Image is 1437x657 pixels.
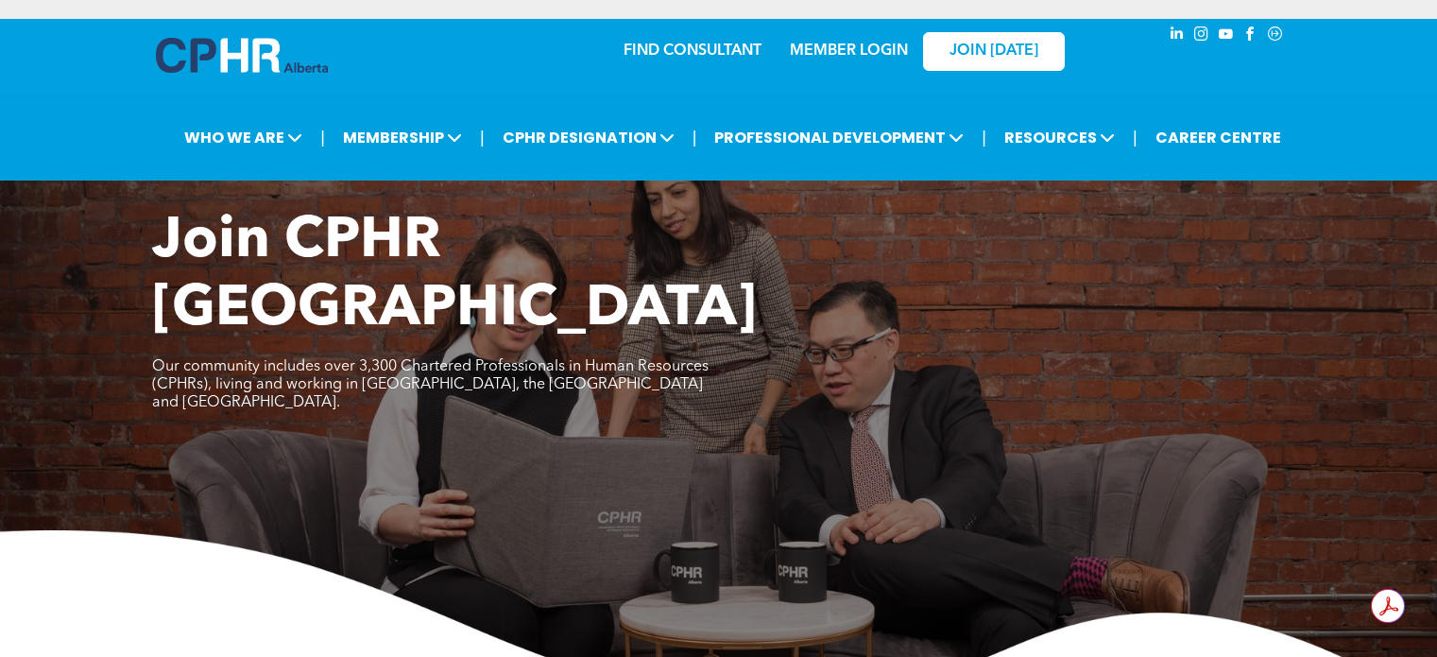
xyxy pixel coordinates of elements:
[497,120,680,155] span: CPHR DESIGNATION
[337,120,468,155] span: MEMBERSHIP
[480,118,485,157] li: |
[320,118,325,157] li: |
[923,32,1065,71] a: JOIN [DATE]
[156,38,328,73] img: A blue and white logo for cp alberta
[999,120,1121,155] span: RESOURCES
[179,120,308,155] span: WHO WE ARE
[1167,24,1188,49] a: linkedin
[624,43,761,59] a: FIND CONSULTANT
[1133,118,1138,157] li: |
[152,359,709,410] span: Our community includes over 3,300 Chartered Professionals in Human Resources (CPHRs), living and ...
[693,118,697,157] li: |
[1265,24,1286,49] a: Social network
[949,43,1038,61] span: JOIN [DATE]
[1240,24,1261,49] a: facebook
[1216,24,1237,49] a: youtube
[982,118,986,157] li: |
[1191,24,1212,49] a: instagram
[1150,120,1287,155] a: CAREER CENTRE
[790,43,908,59] a: MEMBER LOGIN
[152,214,757,338] span: Join CPHR [GEOGRAPHIC_DATA]
[709,120,969,155] span: PROFESSIONAL DEVELOPMENT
